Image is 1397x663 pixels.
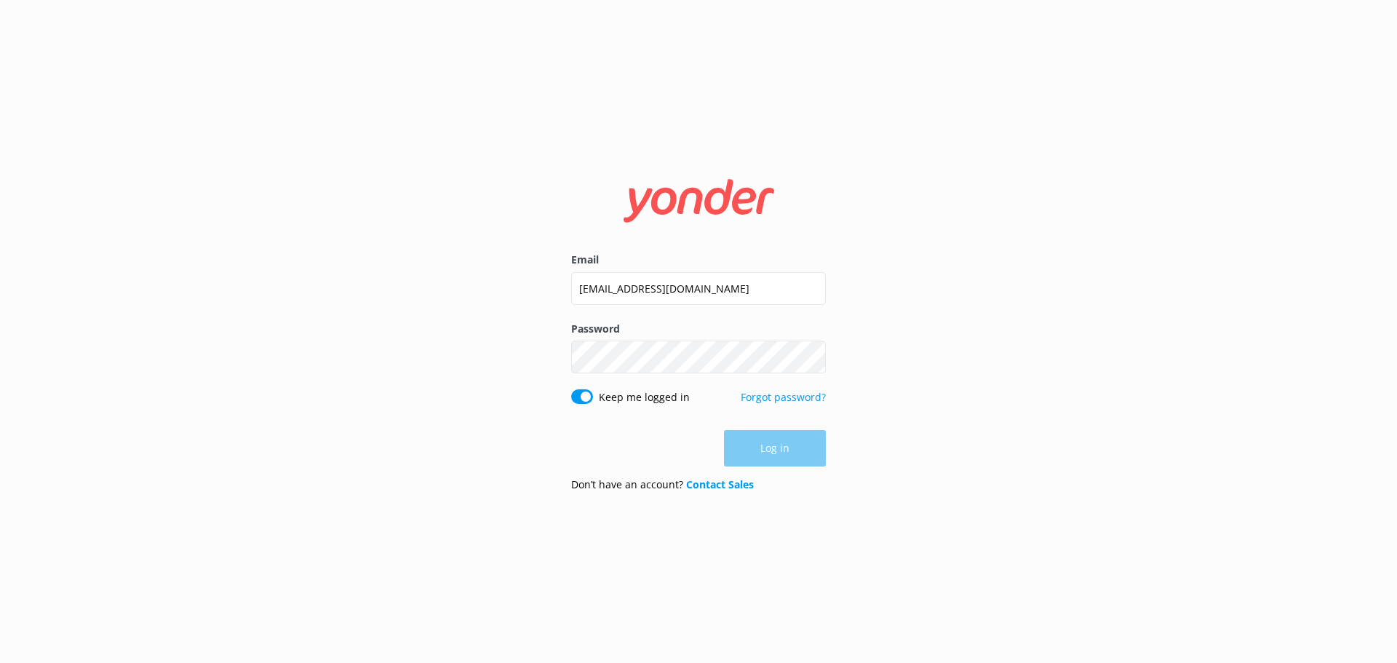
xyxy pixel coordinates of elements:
[571,321,826,337] label: Password
[686,477,754,491] a: Contact Sales
[741,390,826,404] a: Forgot password?
[571,477,754,493] p: Don’t have an account?
[571,272,826,305] input: user@emailaddress.com
[571,252,826,268] label: Email
[599,389,690,405] label: Keep me logged in
[797,343,826,372] button: Show password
